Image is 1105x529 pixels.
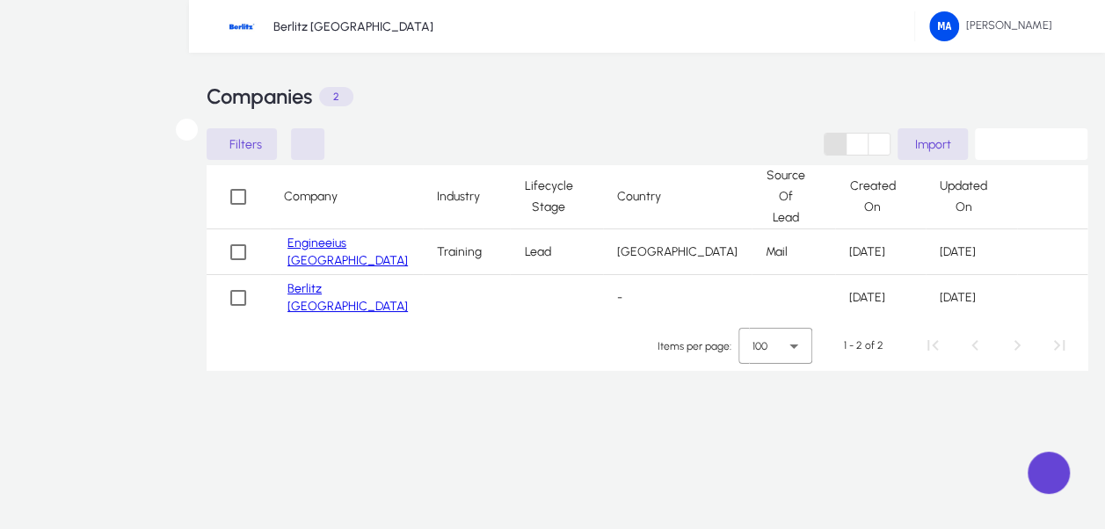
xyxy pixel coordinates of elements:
[658,337,731,355] div: Items per page:
[284,186,409,207] div: Company
[224,10,258,43] img: 24.jpg
[603,229,752,275] td: [GEOGRAPHIC_DATA]
[287,280,409,315] a: Berlitz [GEOGRAPHIC_DATA]
[835,229,925,275] td: [DATE]
[915,137,951,152] span: Import
[603,275,752,321] td: -
[752,229,835,275] td: Mail
[975,128,1087,160] button: Add Company
[940,176,987,218] div: Updated On
[824,133,891,156] mat-button-toggle-group: Font Style
[898,128,968,160] button: Import
[207,86,312,107] h3: Companies
[940,176,1003,218] div: Updated On
[929,11,1056,41] span: [PERSON_NAME]
[510,229,603,275] td: Lead
[229,137,262,152] span: Filters
[284,186,338,207] div: Company
[835,275,925,321] td: [DATE]
[437,186,496,207] div: Industry
[319,87,353,106] p: 2
[617,186,661,207] div: Country
[929,11,959,41] img: 126.png
[926,275,1017,321] td: [DATE]
[844,337,883,354] div: 1 - 2 of 2
[207,128,277,160] button: Filters
[996,137,1073,152] span: Add Company
[273,19,433,34] p: Berlitz [GEOGRAPHIC_DATA]
[849,176,895,218] div: Created On
[915,11,1070,42] button: [PERSON_NAME]
[207,321,1087,370] mat-paginator: Select page
[437,186,480,207] div: Industry
[752,340,767,352] span: 100
[849,176,911,218] div: Created On
[287,235,409,270] a: Engineeius [GEOGRAPHIC_DATA]
[766,165,821,228] div: Source Of Lead
[524,176,573,218] div: Lifecycle Stage
[926,229,1017,275] td: [DATE]
[766,165,805,228] div: Source Of Lead
[617,186,738,207] div: Country
[423,229,510,275] td: Training
[524,176,589,218] div: Lifecycle Stage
